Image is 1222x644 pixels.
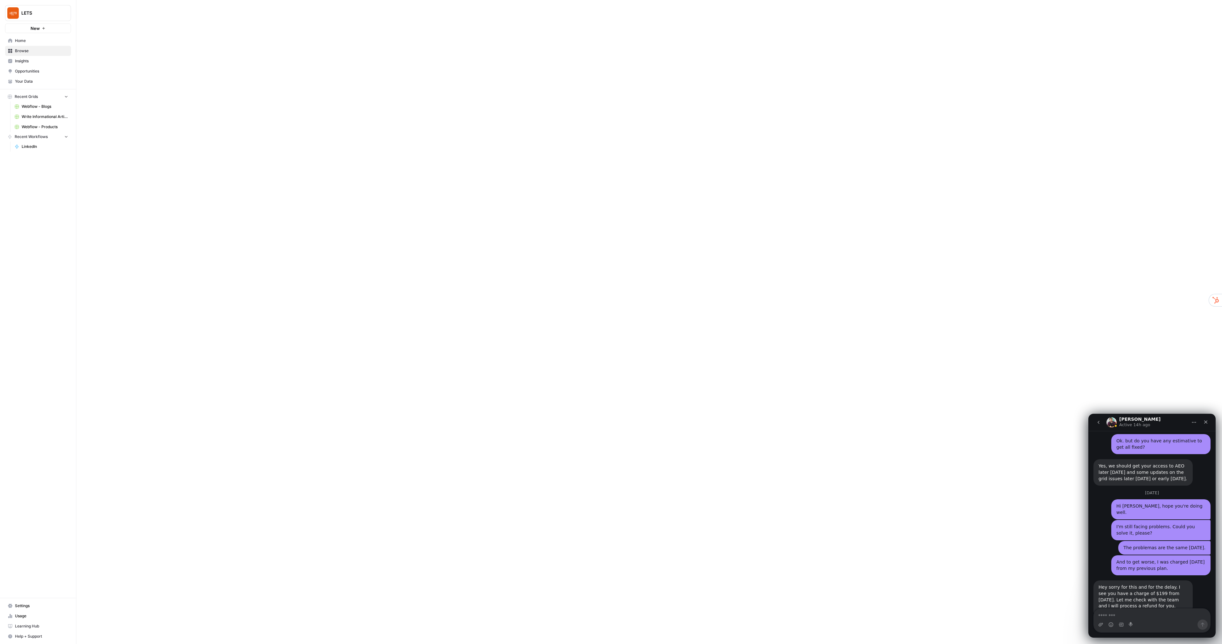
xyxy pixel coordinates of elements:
[22,144,68,149] span: LinkedIn
[12,122,71,132] a: Webflow - Products
[15,79,68,84] span: Your Data
[5,611,71,621] a: Usage
[22,114,68,120] span: Write Informational Article
[15,68,68,74] span: Opportunities
[5,36,71,46] a: Home
[7,7,19,19] img: LETS Logo
[22,124,68,130] span: Webflow - Products
[12,112,71,122] a: Write Informational Article
[5,132,71,142] button: Recent Workflows
[5,66,71,76] a: Opportunities
[1088,414,1216,638] iframe: Intercom live chat
[5,46,71,56] a: Browse
[15,623,68,629] span: Learning Hub
[5,24,71,33] button: New
[15,48,68,54] span: Browse
[5,621,71,631] a: Learning Hub
[12,142,71,152] a: LinkedIn
[5,76,71,87] a: Your Data
[5,92,71,101] button: Recent Grids
[12,101,71,112] a: Webflow - Blogs
[15,58,68,64] span: Insights
[31,25,40,31] span: New
[15,603,68,609] span: Settings
[15,634,68,639] span: Help + Support
[15,134,48,140] span: Recent Workflows
[22,104,68,109] span: Webflow - Blogs
[5,601,71,611] a: Settings
[5,5,71,21] button: Workspace: LETS
[5,631,71,641] button: Help + Support
[5,56,71,66] a: Insights
[21,10,60,16] span: LETS
[15,613,68,619] span: Usage
[15,38,68,44] span: Home
[15,94,38,100] span: Recent Grids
